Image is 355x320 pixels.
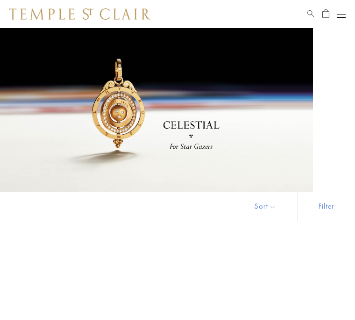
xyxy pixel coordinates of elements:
button: Show filters [297,192,355,221]
img: Temple St. Clair [9,8,150,20]
button: Show sort by [234,192,297,221]
a: Open Shopping Bag [322,8,329,20]
button: Open navigation [337,8,346,20]
a: Search [307,8,314,20]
